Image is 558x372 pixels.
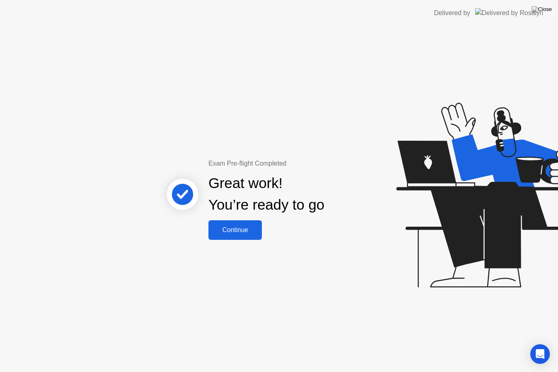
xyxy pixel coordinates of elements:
div: Continue [211,226,259,234]
div: Great work! You’re ready to go [208,173,324,216]
img: Delivered by Rosalyn [475,8,543,18]
button: Continue [208,220,262,240]
img: Close [531,6,552,13]
div: Delivered by [434,8,470,18]
div: Exam Pre-flight Completed [208,159,377,168]
div: Open Intercom Messenger [530,344,550,364]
